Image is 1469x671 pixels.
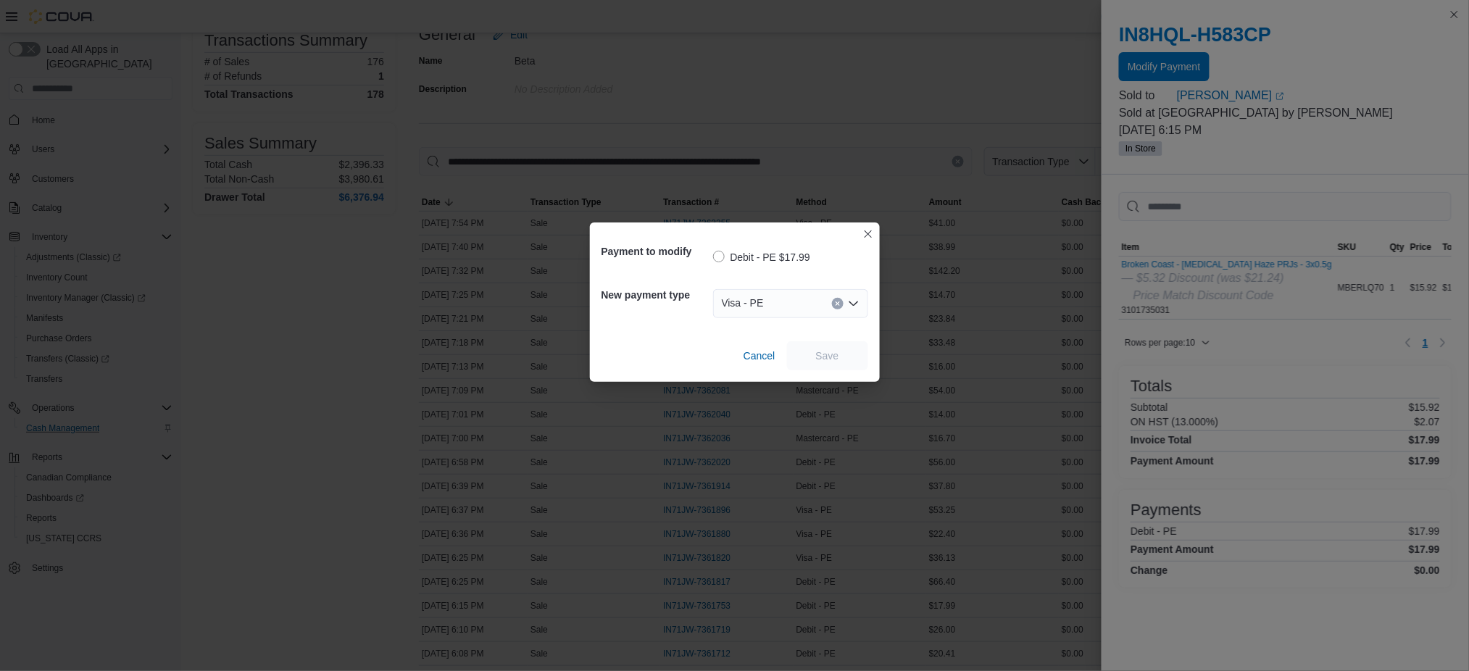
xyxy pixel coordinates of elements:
[832,298,844,309] button: Clear input
[787,341,868,370] button: Save
[738,341,781,370] button: Cancel
[848,298,860,309] button: Open list of options
[602,280,710,309] h5: New payment type
[713,249,811,266] label: Debit - PE $17.99
[770,295,771,312] input: Accessible screen reader label
[744,349,775,363] span: Cancel
[602,237,710,266] h5: Payment to modify
[722,294,764,312] span: Visa - PE
[860,225,877,243] button: Closes this modal window
[816,349,839,363] span: Save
